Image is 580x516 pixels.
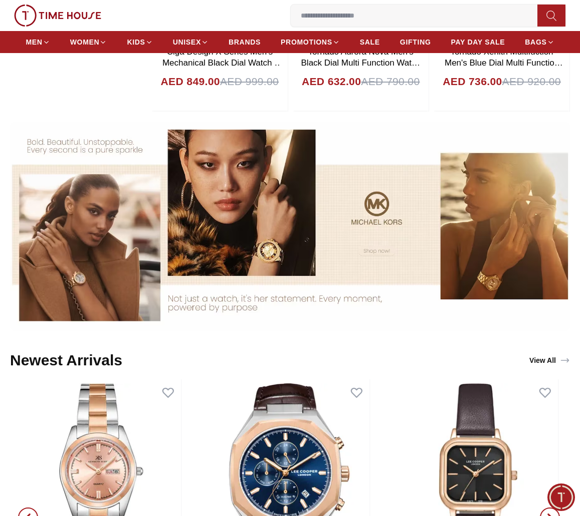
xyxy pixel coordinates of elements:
[162,47,283,79] a: Ciga Design X Series Men's Mechanical Black Dial Watch - X051-BB01- W5B
[70,33,107,51] a: WOMEN
[360,33,380,51] a: SALE
[17,211,153,244] span: Hello! I'm your Time House Watches Support Assistant. How can I assist you [DATE]?
[229,37,261,47] span: BRANDS
[445,47,563,79] a: Tornado Xenith Multifuction Men's Blue Dial Multi Function Watch - T23105-BSNNK
[70,37,100,47] span: WOMEN
[451,33,505,51] a: PAY DAY SALE
[127,33,152,51] a: KIDS
[8,8,28,28] em: Back
[220,74,279,90] span: AED 999.00
[547,483,575,511] div: Chat Widget
[26,33,50,51] a: MEN
[146,261,186,273] span: Exchanges
[90,258,134,276] div: Services
[527,353,572,367] a: View All
[173,37,201,47] span: UNISEX
[525,33,554,51] a: BAGS
[400,37,431,47] span: GIFTING
[443,74,502,90] h4: AED 736.00
[31,9,48,26] img: Profile picture of Zoe
[127,37,145,47] span: KIDS
[98,281,193,299] div: Nearest Store Locator
[10,351,122,369] h2: Newest Arrivals
[281,33,340,51] a: PROMOTIONS
[14,304,97,322] div: Request a callback
[104,284,186,296] span: Nearest Store Locator
[53,13,167,23] div: [PERSON_NAME]
[161,74,220,90] h4: AED 849.00
[103,304,193,322] div: Track your Shipment
[139,258,193,276] div: Exchanges
[96,261,128,273] span: Services
[525,37,546,47] span: BAGS
[502,74,561,90] span: AED 920.00
[26,37,42,47] span: MEN
[134,240,159,247] span: 12:32 PM
[302,74,361,90] h4: AED 632.00
[24,258,85,276] div: New Enquiry
[10,192,198,203] div: [PERSON_NAME]
[10,122,570,331] img: ...
[109,307,186,319] span: Track your Shipment
[3,338,198,388] textarea: We are here to help you
[173,33,209,51] a: UNISEX
[400,33,431,51] a: GIFTING
[301,47,421,79] a: Tornado Aurora Nova Men's Black Dial Multi Function Watch - T23104-SBSBK
[281,37,332,47] span: PROMOTIONS
[20,307,91,319] span: Request a callback
[31,261,78,273] span: New Enquiry
[451,37,505,47] span: PAY DAY SALE
[360,37,380,47] span: SALE
[14,5,101,27] img: ...
[361,74,420,90] span: AED 790.00
[229,33,261,51] a: BRANDS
